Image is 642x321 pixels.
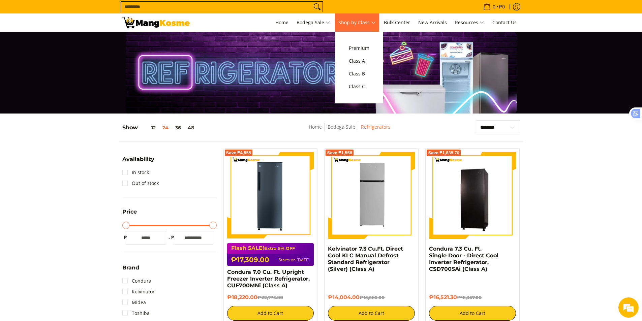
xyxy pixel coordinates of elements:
del: ₱18,357.00 [457,295,482,300]
span: ₱0 [498,4,506,9]
div: Minimize live chat window [111,3,127,20]
a: Class C [345,80,373,93]
span: Availability [122,157,154,162]
span: New Arrivals [418,19,447,26]
button: Add to Cart [328,306,415,321]
span: ₱ [122,234,129,241]
span: Resources [455,19,484,27]
span: Price [122,209,137,215]
span: We're online! [39,85,93,153]
h5: Show [122,124,197,131]
summary: Open [122,209,137,220]
a: Kelvinator [122,286,155,297]
div: Chat with us now [35,38,113,46]
del: ₱22,775.00 [257,295,283,300]
span: 0 [492,4,496,9]
a: Bodega Sale [328,124,355,130]
textarea: Type your message and hit 'Enter' [3,184,128,207]
button: 24 [159,125,172,130]
span: Save ₱1,556 [327,151,352,155]
a: Condura 7.0 Cu. Ft. Upright Freezer Inverter Refrigerator, CUF700MNi (Class A) [227,269,310,289]
span: Save ₱1,835.70 [428,151,459,155]
button: Add to Cart [227,306,314,321]
span: Class A [349,57,369,65]
button: 48 [184,125,197,130]
span: Brand [122,265,139,270]
summary: Open [122,265,139,276]
a: Class B [345,67,373,80]
h6: ₱14,004.00 [328,294,415,301]
span: Class C [349,83,369,91]
h6: ₱18,220.00 [227,294,314,301]
a: Contact Us [489,13,520,32]
a: Midea [122,297,146,308]
span: ₱ [170,234,176,241]
img: Condura 7.0 Cu. Ft. Upright Freezer Inverter Refrigerator, CUF700MNi (Class A) [227,152,314,239]
a: In stock [122,167,149,178]
nav: Breadcrumbs [262,123,438,138]
a: Resources [452,13,488,32]
a: Toshiba [122,308,150,319]
span: Bodega Sale [297,19,330,27]
del: ₱15,560.00 [360,295,385,300]
img: Condura 7.3 Cu. Ft. Single Door - Direct Cool Inverter Refrigerator, CSD700SAi (Class A) [429,153,516,238]
button: 36 [172,125,184,130]
a: Refrigerators [361,124,391,130]
a: Kelvinator 7.3 Cu.Ft. Direct Cool KLC Manual Defrost Standard Refrigerator (Silver) (Class A) [328,246,403,272]
a: Condura [122,276,151,286]
nav: Main Menu [196,13,520,32]
span: • [481,3,507,10]
a: Shop by Class [335,13,379,32]
button: Add to Cart [429,306,516,321]
a: Out of stock [122,178,159,189]
a: Bodega Sale [293,13,334,32]
img: Bodega Sale Refrigerator l Mang Kosme: Home Appliances Warehouse Sale [122,17,190,28]
a: Class A [345,55,373,67]
img: Kelvinator 7.3 Cu.Ft. Direct Cool KLC Manual Defrost Standard Refrigerator (Silver) (Class A) [328,152,415,239]
button: 12 [138,125,159,130]
button: Search [312,2,323,12]
a: Bulk Center [380,13,414,32]
a: Premium [345,42,373,55]
span: Class B [349,70,369,78]
span: Bulk Center [384,19,410,26]
span: Contact Us [492,19,517,26]
h6: ₱16,521.30 [429,294,516,301]
span: Save ₱4,555 [226,151,251,155]
summary: Open [122,157,154,167]
a: Condura 7.3 Cu. Ft. Single Door - Direct Cool Inverter Refrigerator, CSD700SAi (Class A) [429,246,498,272]
span: Shop by Class [338,19,376,27]
a: New Arrivals [415,13,450,32]
span: Premium [349,44,369,53]
span: Home [275,19,288,26]
a: Home [272,13,292,32]
a: Home [309,124,322,130]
